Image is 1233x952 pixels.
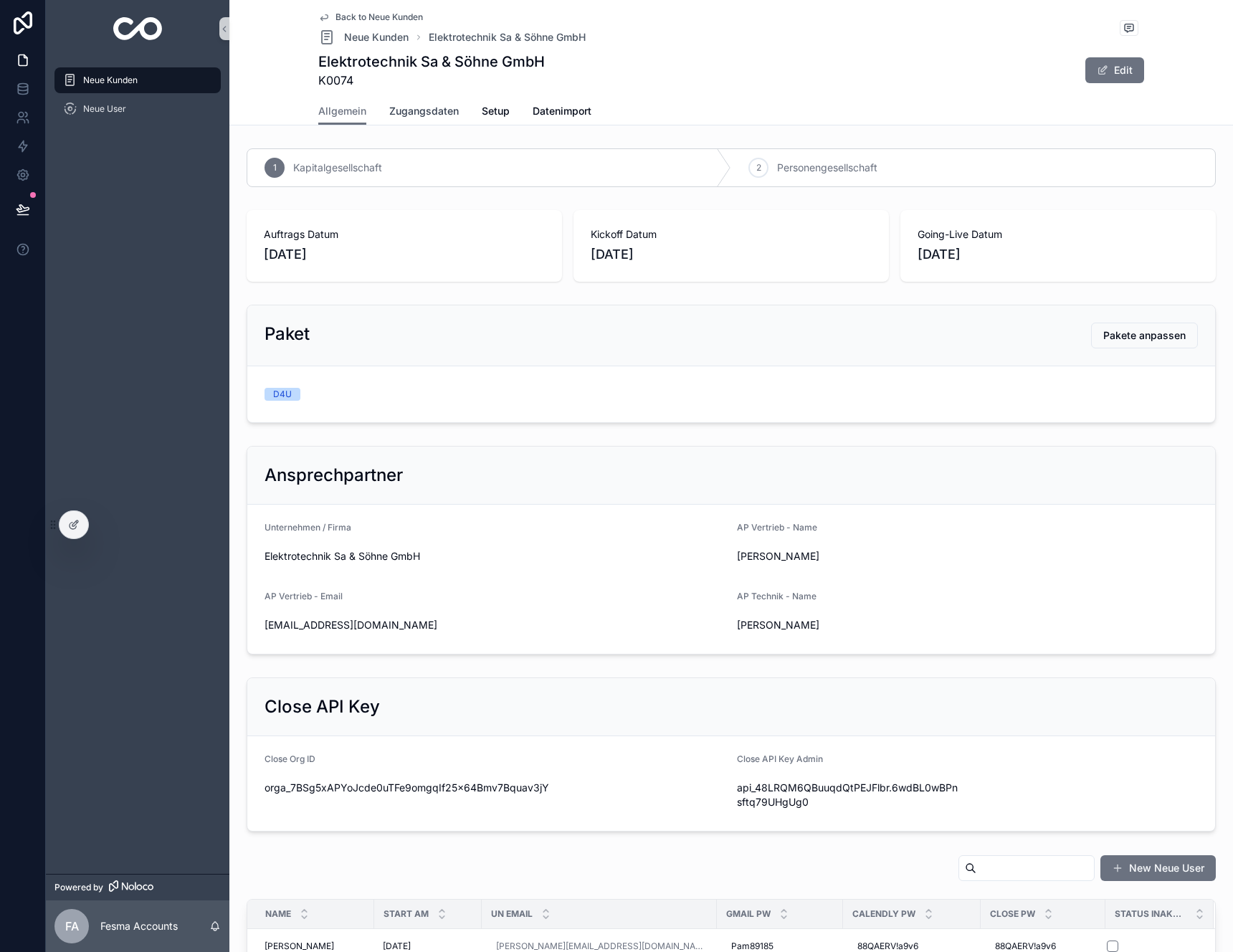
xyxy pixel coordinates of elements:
span: Powered by [54,882,103,893]
span: K0074 [318,72,545,89]
span: 88QAERV!a9v6 [857,941,918,952]
span: Personengesellschaft [777,161,877,175]
span: Close Pw [990,908,1035,920]
span: [DATE] [918,244,1199,265]
button: New Neue User [1100,855,1216,881]
span: 1 [273,162,277,173]
span: Unternehmen / Firma [265,522,351,533]
span: api_48LRQM6QBuuqdQtPEJFlbr.6wdBL0wBPnsftq79UHgUg0 [737,781,962,809]
span: UN Email [491,908,533,920]
div: D4U [273,388,292,401]
span: orga_7BSg5xAPYoJcde0uTFe9omgqIf25x64Bmv7Bquav3jY [265,781,725,795]
button: Edit [1085,57,1144,83]
span: 2 [756,162,761,173]
button: Pakete anpassen [1091,323,1198,348]
a: Neue User [54,96,221,122]
span: Gmail Pw [726,908,771,920]
span: Neue Kunden [344,30,409,44]
span: Name [265,908,291,920]
div: scrollable content [46,57,229,141]
a: Elektrotechnik Sa & Söhne GmbH [429,30,586,44]
span: Auftrags Datum [264,227,545,242]
span: Back to Neue Kunden [335,11,423,23]
span: AP Vertrieb - Name [737,522,817,533]
span: [DATE] [264,244,545,265]
span: [EMAIL_ADDRESS][DOMAIN_NAME] [265,618,725,632]
a: [PERSON_NAME][EMAIL_ADDRESS][DOMAIN_NAME] [496,941,703,952]
a: Setup [482,98,510,127]
a: Zugangsdaten [389,98,459,127]
span: Going-Live Datum [918,227,1199,242]
img: App logo [113,17,163,40]
span: Calendly Pw [852,908,915,920]
span: Neue User [83,103,126,115]
span: Neue Kunden [83,75,138,86]
span: AP Technik - Name [737,591,817,601]
span: 88QAERV!a9v6 [995,941,1056,952]
span: Close Org ID [265,753,315,764]
a: Neue Kunden [54,67,221,93]
a: Allgemein [318,98,366,125]
h2: Ansprechpartner [265,464,403,487]
span: Kapitalgesellschaft [293,161,382,175]
span: Start am [384,908,429,920]
p: Fesma Accounts [100,919,178,933]
span: Pam89185 [731,941,773,952]
h1: Elektrotechnik Sa & Söhne GmbH [318,52,545,72]
span: FA [65,918,79,935]
span: Pakete anpassen [1103,328,1186,343]
a: Datenimport [533,98,591,127]
h2: Close API Key [265,695,380,718]
span: [PERSON_NAME] [737,549,962,563]
span: Elektrotechnik Sa & Söhne GmbH [265,549,725,563]
span: [PERSON_NAME] [737,618,962,632]
a: Neue Kunden [318,29,409,46]
span: [DATE] [591,244,872,265]
span: Allgemein [318,104,366,118]
h2: Paket [265,323,310,346]
span: AP Vertrieb - Email [265,591,343,601]
span: Status Inaktiv [1115,908,1186,920]
span: Datenimport [533,104,591,118]
a: Back to Neue Kunden [318,11,423,23]
span: [DATE] [383,941,411,952]
span: Close API Key Admin [737,753,823,764]
a: [PERSON_NAME] [265,941,366,952]
span: Setup [482,104,510,118]
span: Zugangsdaten [389,104,459,118]
a: Powered by [46,874,229,900]
a: [DATE] [383,941,473,952]
span: [PERSON_NAME] [265,941,334,952]
span: Kickoff Datum [591,227,872,242]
